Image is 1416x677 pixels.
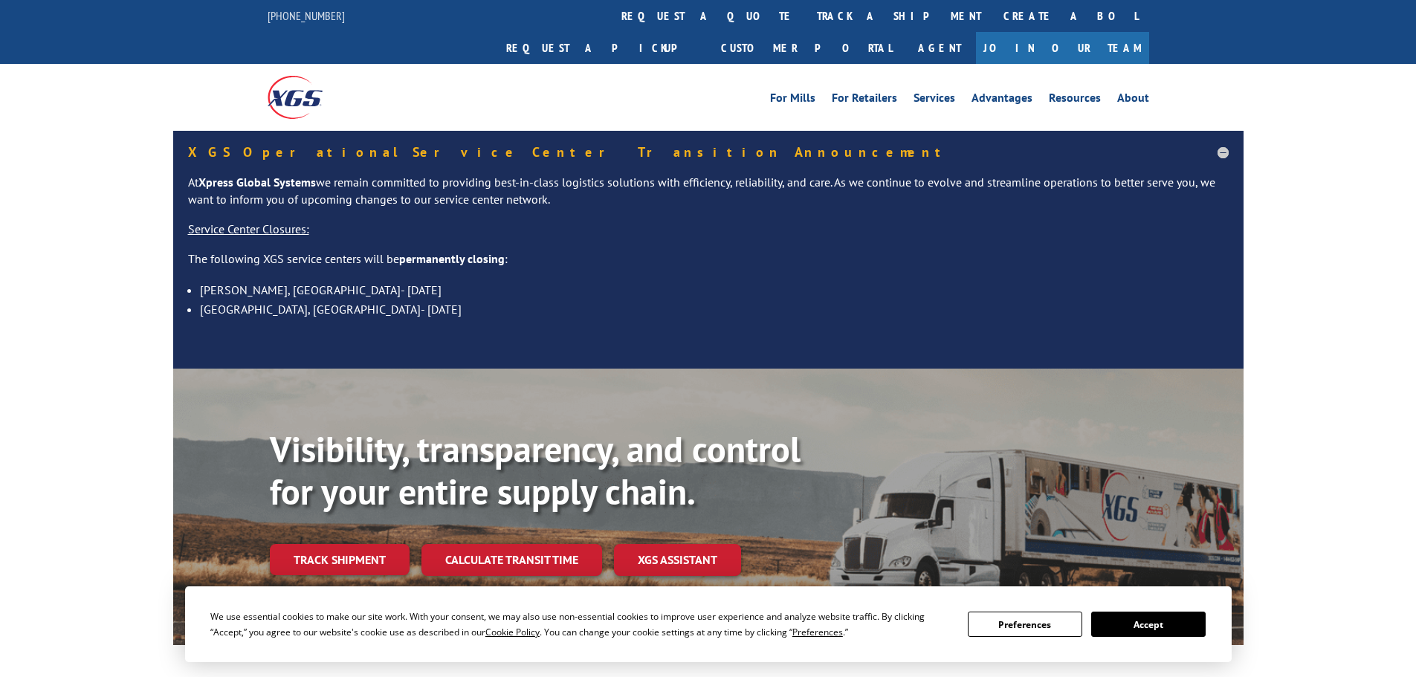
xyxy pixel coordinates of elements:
[200,299,1229,319] li: [GEOGRAPHIC_DATA], [GEOGRAPHIC_DATA]- [DATE]
[188,146,1229,159] h5: XGS Operational Service Center Transition Announcement
[914,92,955,108] a: Services
[188,250,1229,280] p: The following XGS service centers will be :
[1091,612,1206,637] button: Accept
[399,251,505,266] strong: permanently closing
[210,609,950,640] div: We use essential cookies to make our site work. With your consent, we may also use non-essential ...
[495,32,710,64] a: Request a pickup
[270,544,410,575] a: Track shipment
[968,612,1082,637] button: Preferences
[710,32,903,64] a: Customer Portal
[188,174,1229,221] p: At we remain committed to providing best-in-class logistics solutions with efficiency, reliabilit...
[972,92,1032,108] a: Advantages
[485,626,540,638] span: Cookie Policy
[200,280,1229,299] li: [PERSON_NAME], [GEOGRAPHIC_DATA]- [DATE]
[976,32,1149,64] a: Join Our Team
[185,586,1232,662] div: Cookie Consent Prompt
[614,544,741,576] a: XGS ASSISTANT
[270,426,801,515] b: Visibility, transparency, and control for your entire supply chain.
[188,221,309,236] u: Service Center Closures:
[770,92,815,108] a: For Mills
[903,32,976,64] a: Agent
[832,92,897,108] a: For Retailers
[268,8,345,23] a: [PHONE_NUMBER]
[421,544,602,576] a: Calculate transit time
[1117,92,1149,108] a: About
[792,626,843,638] span: Preferences
[198,175,316,190] strong: Xpress Global Systems
[1049,92,1101,108] a: Resources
